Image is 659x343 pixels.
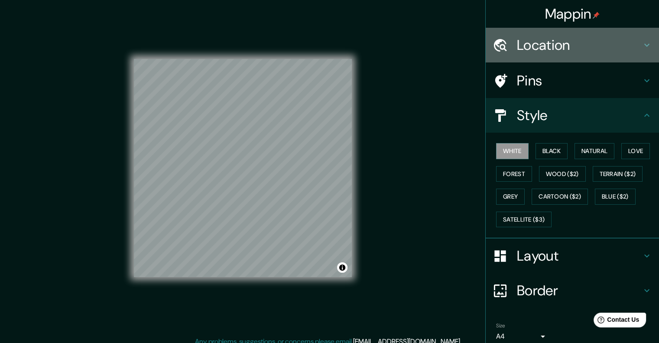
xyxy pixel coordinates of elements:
[486,238,659,273] div: Layout
[593,166,643,182] button: Terrain ($2)
[517,282,642,299] h4: Border
[134,59,352,277] canvas: Map
[496,166,532,182] button: Forest
[486,98,659,133] div: Style
[532,189,588,205] button: Cartoon ($2)
[486,63,659,98] div: Pins
[593,12,600,19] img: pin-icon.png
[496,322,505,330] label: Size
[621,143,650,159] button: Love
[582,309,649,333] iframe: Help widget launcher
[517,36,642,54] h4: Location
[539,166,586,182] button: Wood ($2)
[486,28,659,62] div: Location
[595,189,636,205] button: Blue ($2)
[545,5,600,23] h4: Mappin
[517,107,642,124] h4: Style
[496,143,529,159] button: White
[486,273,659,308] div: Border
[517,247,642,265] h4: Layout
[496,212,552,228] button: Satellite ($3)
[337,262,347,273] button: Toggle attribution
[536,143,568,159] button: Black
[575,143,614,159] button: Natural
[517,72,642,89] h4: Pins
[496,189,525,205] button: Grey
